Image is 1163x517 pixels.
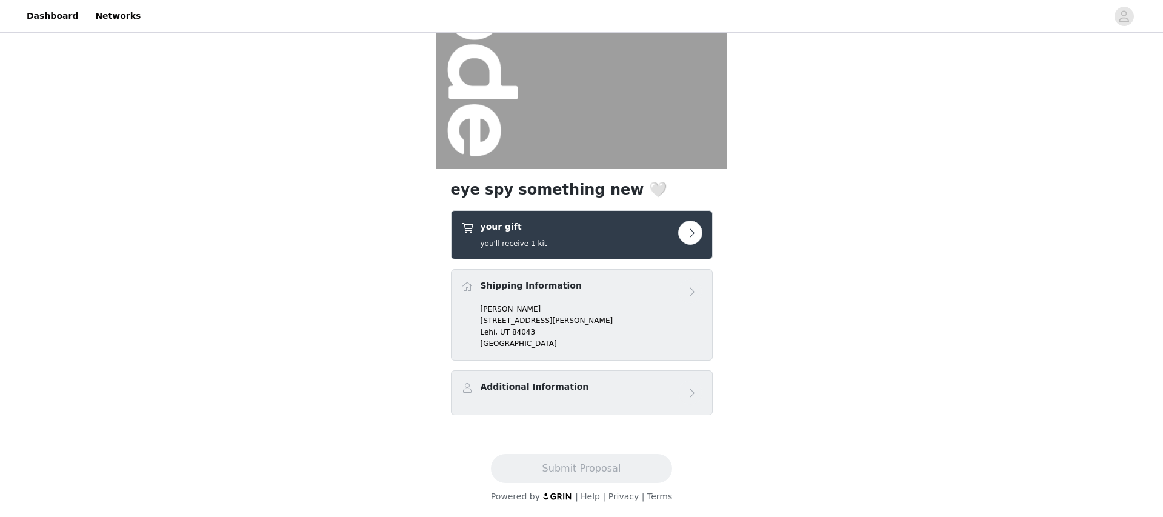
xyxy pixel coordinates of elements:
[481,221,547,233] h4: your gift
[642,492,645,501] span: |
[451,210,713,259] div: your gift
[491,454,672,483] button: Submit Proposal
[575,492,578,501] span: |
[1118,7,1130,26] div: avatar
[481,381,589,393] h4: Additional Information
[542,492,573,500] img: logo
[602,492,605,501] span: |
[481,279,582,292] h4: Shipping Information
[481,315,702,326] p: [STREET_ADDRESS][PERSON_NAME]
[451,370,713,415] div: Additional Information
[512,328,535,336] span: 84043
[647,492,672,501] a: Terms
[88,2,148,30] a: Networks
[481,338,702,349] p: [GEOGRAPHIC_DATA]
[581,492,600,501] a: Help
[451,269,713,361] div: Shipping Information
[481,328,498,336] span: Lehi,
[451,179,713,201] h1: eye spy something new 🤍
[481,238,547,249] h5: you'll receive 1 kit
[500,328,510,336] span: UT
[481,304,702,315] p: [PERSON_NAME]
[19,2,85,30] a: Dashboard
[608,492,639,501] a: Privacy
[491,492,540,501] span: Powered by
